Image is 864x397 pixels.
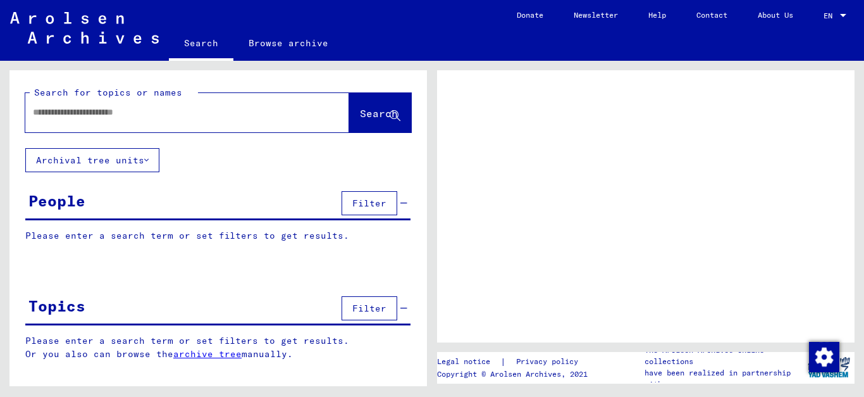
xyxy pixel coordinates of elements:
[342,296,397,320] button: Filter
[645,367,803,390] p: have been realized in partnership with
[809,342,839,372] img: Change consent
[10,12,159,44] img: Arolsen_neg.svg
[25,334,411,361] p: Please enter a search term or set filters to get results. Or you also can browse the manually.
[25,229,410,243] p: Please enter a search term or set filters to get results.
[437,355,500,369] a: Legal notice
[169,28,233,61] a: Search
[506,355,593,369] a: Privacy policy
[349,93,411,132] button: Search
[645,344,803,367] p: The Arolsen Archives online collections
[25,148,159,172] button: Archival tree units
[233,28,343,58] a: Browse archive
[173,348,242,360] a: archive tree
[342,191,397,215] button: Filter
[360,107,398,120] span: Search
[34,87,182,98] mat-label: Search for topics or names
[437,355,593,369] div: |
[352,198,386,209] span: Filter
[28,294,85,317] div: Topics
[805,351,853,383] img: yv_logo.png
[28,189,85,212] div: People
[824,11,837,20] span: EN
[437,369,593,380] p: Copyright © Arolsen Archives, 2021
[352,303,386,314] span: Filter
